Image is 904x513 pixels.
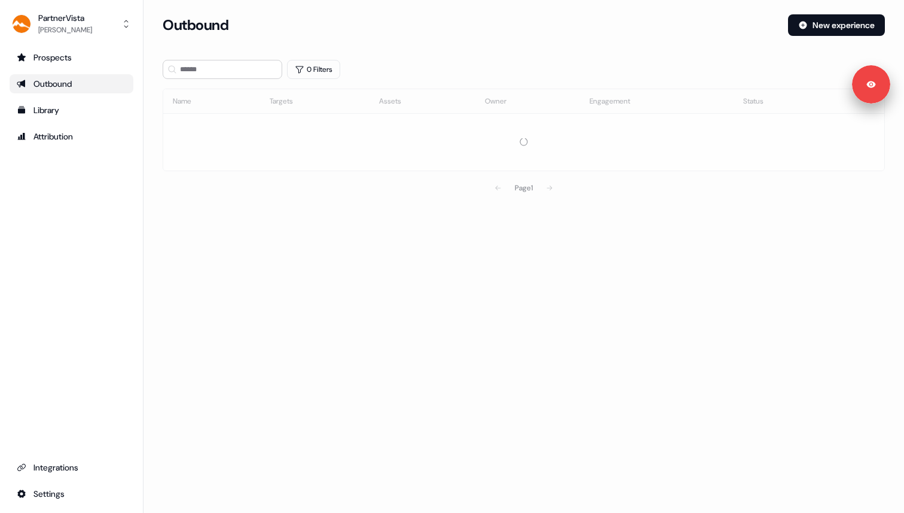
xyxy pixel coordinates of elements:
[163,16,228,34] h3: Outbound
[10,10,133,38] button: PartnerVista[PERSON_NAME]
[10,458,133,477] a: Go to integrations
[10,484,133,503] a: Go to integrations
[17,78,126,90] div: Outbound
[38,24,92,36] div: [PERSON_NAME]
[17,104,126,116] div: Library
[17,130,126,142] div: Attribution
[17,51,126,63] div: Prospects
[10,74,133,93] a: Go to outbound experience
[10,127,133,146] a: Go to attribution
[17,462,126,473] div: Integrations
[17,488,126,500] div: Settings
[287,60,340,79] button: 0 Filters
[38,12,92,24] div: PartnerVista
[10,101,133,120] a: Go to templates
[788,14,885,36] button: New experience
[10,48,133,67] a: Go to prospects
